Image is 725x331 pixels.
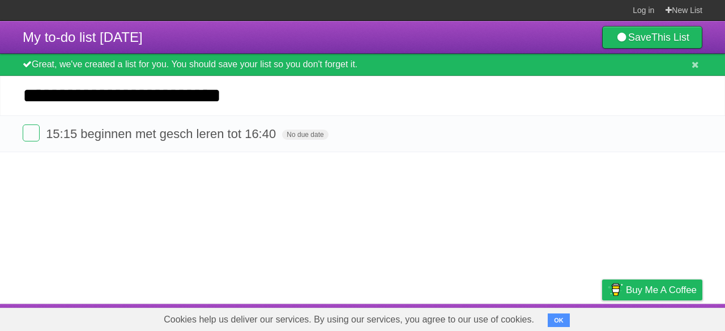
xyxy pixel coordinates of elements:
a: Developers [489,307,535,328]
span: Buy me a coffee [626,280,697,300]
span: Cookies help us deliver our services. By using our services, you agree to our use of cookies. [152,308,545,331]
a: Suggest a feature [631,307,702,328]
a: Terms [549,307,574,328]
b: This List [651,32,689,43]
button: OK [548,313,570,327]
a: Buy me a coffee [602,280,702,300]
a: About [451,307,475,328]
span: My to-do list [DATE] [23,29,143,45]
span: 15:15 beginnen met gesch leren tot 16:40 [46,127,279,141]
span: No due date [282,130,328,140]
a: SaveThis List [602,26,702,49]
img: Buy me a coffee [608,280,623,299]
a: Privacy [587,307,617,328]
label: Done [23,124,40,141]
